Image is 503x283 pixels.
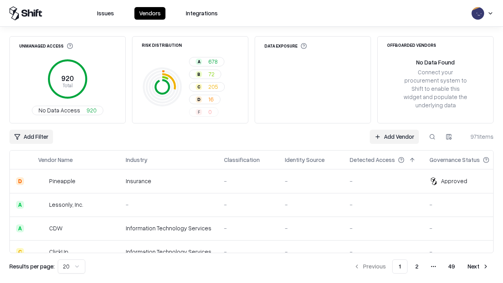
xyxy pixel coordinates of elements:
button: No Data Access920 [32,106,103,115]
div: - [224,177,272,185]
div: Pineapple [49,177,75,185]
span: 678 [208,57,218,66]
img: Lessonly, Inc. [38,201,46,209]
div: B [196,71,202,77]
div: C [196,84,202,90]
tspan: 920 [61,74,74,83]
span: 16 [208,95,214,103]
button: B72 [189,70,221,79]
button: Integrations [181,7,222,20]
button: Add Filter [9,130,53,144]
button: 49 [442,259,461,274]
div: - [285,248,337,256]
div: Detected Access [350,156,395,164]
button: A678 [189,57,224,66]
img: CDW [38,224,46,232]
button: Next [463,259,494,274]
div: A [16,201,24,209]
span: 205 [208,83,218,91]
div: - [350,224,417,232]
a: Add Vendor [370,130,419,144]
span: 72 [208,70,215,78]
div: Offboarded Vendors [387,43,436,47]
div: - [350,200,417,209]
button: Issues [92,7,119,20]
tspan: Total [62,82,73,88]
div: A [196,59,202,65]
div: Classification [224,156,260,164]
div: - [430,248,502,256]
nav: pagination [349,259,494,274]
div: - [350,248,417,256]
div: Industry [126,156,147,164]
div: C [16,248,24,256]
div: - [224,248,272,256]
span: 920 [86,106,97,114]
div: - [430,200,502,209]
div: Unmanaged Access [19,43,73,49]
div: Identity Source [285,156,325,164]
div: D [16,177,24,185]
button: Vendors [134,7,165,20]
div: Data Exposure [264,43,307,49]
div: - [350,177,417,185]
div: Governance Status [430,156,480,164]
div: Approved [441,177,467,185]
button: D16 [189,95,220,104]
img: Pineapple [38,177,46,185]
div: - [224,224,272,232]
div: 971 items [462,132,494,141]
div: Lessonly, Inc. [49,200,83,209]
span: No Data Access [39,106,80,114]
div: - [285,224,337,232]
div: Vendor Name [38,156,73,164]
div: A [16,224,24,232]
div: Information Technology Services [126,248,211,256]
div: - [285,177,337,185]
button: 2 [409,259,425,274]
div: Connect your procurement system to Shift to enable this widget and populate the underlying data [403,68,468,110]
div: Insurance [126,177,211,185]
div: - [126,200,211,209]
div: Information Technology Services [126,224,211,232]
div: D [196,96,202,103]
div: Risk Distribution [142,43,182,47]
button: 1 [392,259,408,274]
div: CDW [49,224,62,232]
div: ClickUp [49,248,68,256]
p: Results per page: [9,262,55,270]
img: ClickUp [38,248,46,256]
div: No Data Found [416,58,455,66]
div: - [430,224,502,232]
div: - [285,200,337,209]
button: C205 [189,82,225,92]
div: - [224,200,272,209]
